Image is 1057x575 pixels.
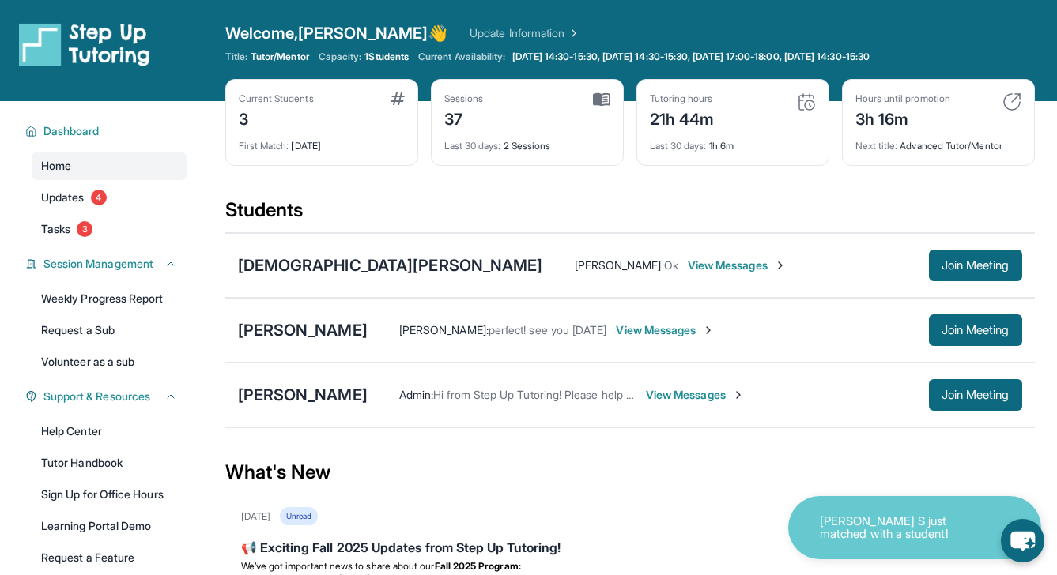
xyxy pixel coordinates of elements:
span: [DATE] 14:30-15:30, [DATE] 14:30-15:30, [DATE] 17:00-18:00, [DATE] 14:30-15:30 [512,51,870,63]
span: View Messages [688,257,787,273]
a: Home [32,152,187,180]
button: Join Meeting [929,379,1022,411]
a: [DATE] 14:30-15:30, [DATE] 14:30-15:30, [DATE] 17:00-18:00, [DATE] 14:30-15:30 [509,51,873,63]
span: View Messages [616,322,715,338]
p: [PERSON_NAME] S just matched with a student! [820,515,978,541]
a: Request a Feature [32,543,187,572]
span: 4 [91,190,107,205]
span: Welcome, [PERSON_NAME] 👋 [225,22,448,44]
div: [DATE] [239,130,405,152]
span: First Match : [239,140,289,152]
img: card [593,92,610,107]
div: 2 Sessions [444,130,610,152]
span: 3 [77,221,92,237]
div: 3h 16m [855,105,950,130]
span: Last 30 days : [444,140,501,152]
button: Join Meeting [929,250,1022,281]
span: Current Availability: [418,51,505,63]
button: Dashboard [37,123,177,139]
img: Chevron-Right [702,324,715,336]
span: perfect! see you [DATE] [489,323,607,336]
img: card [797,92,816,111]
a: Updates4 [32,183,187,212]
div: 37 [444,105,484,130]
div: Advanced Tutor/Mentor [855,130,1021,152]
a: Update Information [470,25,580,41]
a: Tutor Handbook [32,449,187,477]
span: We’ve got important news to share about our [241,560,435,572]
span: Join Meeting [942,390,1010,400]
span: Home [41,158,71,174]
button: chat-button [1001,519,1044,562]
div: 3 [239,105,314,130]
span: Next title : [855,140,898,152]
img: Chevron-Right [774,259,787,272]
div: [PERSON_NAME] [238,319,368,341]
span: Ok [664,258,678,272]
a: Sign Up for Office Hours [32,480,187,509]
span: [PERSON_NAME] : [575,258,664,272]
span: Capacity: [319,51,362,63]
span: Last 30 days : [650,140,707,152]
div: Sessions [444,92,484,105]
a: Request a Sub [32,316,187,344]
a: Tasks3 [32,215,187,243]
span: Join Meeting [942,325,1010,335]
a: Volunteer as a sub [32,348,187,376]
span: Join Meeting [942,261,1010,270]
img: card [391,92,405,105]
button: Join Meeting [929,314,1022,346]
strong: Fall 2025 Program: [435,560,521,572]
div: Unread [280,507,318,525]
div: 21h 44m [650,105,715,130]
a: Help Center [32,417,187,445]
span: Dashboard [43,123,100,139]
a: Weekly Progress Report [32,284,187,313]
div: 1h 6m [650,130,816,152]
button: Support & Resources [37,389,177,404]
div: [DEMOGRAPHIC_DATA][PERSON_NAME] [238,254,543,276]
span: View Messages [646,387,745,403]
div: Students [225,197,1035,232]
div: [PERSON_NAME] [238,384,368,406]
button: Session Management [37,256,177,272]
span: [PERSON_NAME] : [399,323,489,336]
span: Tasks [41,221,70,237]
span: Title: [225,51,247,63]
span: Tutor/Mentor [251,51,309,63]
span: Admin : [399,388,433,401]
span: Session Management [43,256,153,272]
img: Chevron-Right [732,389,745,401]
div: Hours until promotion [855,92,950,105]
span: Updates [41,190,85,205]
div: What's New [225,438,1035,507]
span: 1 Students [364,51,409,63]
div: Tutoring hours [650,92,715,105]
img: Chevron Right [564,25,580,41]
div: [DATE] [241,510,270,523]
a: Learning Portal Demo [32,512,187,540]
img: card [1002,92,1021,111]
img: logo [19,22,150,66]
div: 📢 Exciting Fall 2025 Updates from Step Up Tutoring! [241,538,1019,560]
div: Current Students [239,92,314,105]
span: Support & Resources [43,389,150,404]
